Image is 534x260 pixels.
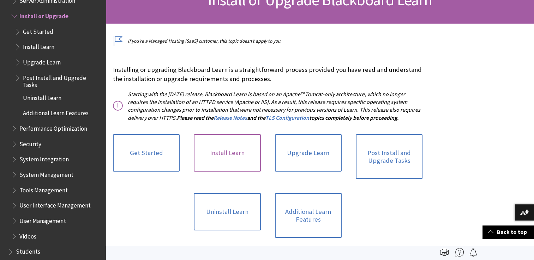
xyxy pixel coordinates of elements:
span: Upgrade Learn [23,56,61,66]
img: Follow this page [469,248,478,256]
span: Get Started [23,26,53,35]
img: More help [455,248,464,256]
img: Print [440,248,449,256]
a: Back to top [482,225,534,239]
a: TLS Configuration [265,114,309,122]
span: Performance Optimization [19,123,87,132]
span: Uninstall Learn [23,92,61,101]
a: Upgrade Learn [275,134,342,172]
span: Students [16,246,40,255]
span: Security [19,138,41,148]
p: If you're a Managed Hosting (SaaS) customer, this topic doesn't apply to you. [113,38,422,44]
p: Starting with the [DATE] release, Blackboard Learn is based on an Apache™ Tomcat-only architectur... [113,90,422,122]
a: Install Learn [194,134,260,172]
span: System Management [19,169,73,178]
span: Install or Upgrade [19,10,68,20]
p: Installing or upgrading Blackboard Learn is a straightforward process provided you have read and ... [113,65,422,83]
span: User Interface Management [19,200,91,209]
span: Please read the and the topics completely before proceeding. [177,114,398,122]
span: Tools Management [19,184,68,194]
a: Post Install and Upgrade Tasks [356,134,422,179]
span: Additional Learn Features [23,107,89,117]
span: Videos [19,230,36,240]
a: Uninstall Learn [194,193,260,230]
span: Install Learn [23,41,54,51]
span: User Management [19,215,66,224]
a: Get Started [113,134,180,172]
span: Post Install and Upgrade Tasks [23,72,101,88]
a: Release Notes [214,114,247,122]
a: Additional Learn Features [275,193,342,238]
span: System Integration [19,154,69,163]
